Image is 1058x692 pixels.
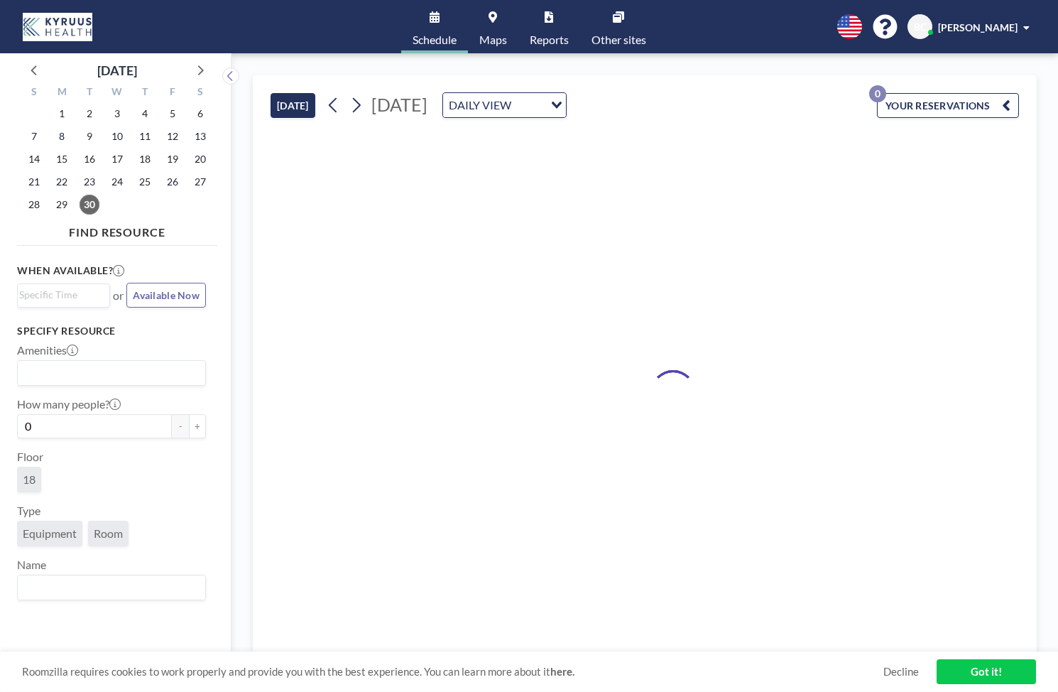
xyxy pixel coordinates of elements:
[19,287,102,303] input: Search for option
[135,149,155,169] span: Thursday, September 18, 2025
[135,172,155,192] span: Thursday, September 25, 2025
[21,84,48,102] div: S
[443,93,566,117] div: Search for option
[190,172,210,192] span: Saturday, September 27, 2025
[17,558,46,572] label: Name
[186,84,214,102] div: S
[172,414,189,438] button: -
[24,195,44,215] span: Sunday, September 28, 2025
[271,93,315,118] button: [DATE]
[163,126,182,146] span: Friday, September 12, 2025
[163,172,182,192] span: Friday, September 26, 2025
[17,343,78,357] label: Amenities
[17,325,206,337] h3: Specify resource
[80,195,99,215] span: Tuesday, September 30, 2025
[591,34,646,45] span: Other sites
[133,289,200,301] span: Available Now
[80,149,99,169] span: Tuesday, September 16, 2025
[94,526,123,540] span: Room
[446,96,514,114] span: DAILY VIEW
[48,84,76,102] div: M
[23,13,92,41] img: organization-logo
[869,85,886,102] p: 0
[883,665,919,679] a: Decline
[530,34,569,45] span: Reports
[18,284,109,306] div: Search for option
[371,94,427,115] span: [DATE]
[914,21,927,33] span: BC
[19,578,197,597] input: Search for option
[126,283,206,308] button: Available Now
[17,450,43,464] label: Floor
[163,104,182,124] span: Friday, September 5, 2025
[24,172,44,192] span: Sunday, September 21, 2025
[516,96,542,114] input: Search for option
[52,195,72,215] span: Monday, September 29, 2025
[24,126,44,146] span: Sunday, September 7, 2025
[80,104,99,124] span: Tuesday, September 2, 2025
[80,126,99,146] span: Tuesday, September 9, 2025
[190,104,210,124] span: Saturday, September 6, 2025
[190,149,210,169] span: Saturday, September 20, 2025
[80,172,99,192] span: Tuesday, September 23, 2025
[107,149,127,169] span: Wednesday, September 17, 2025
[163,149,182,169] span: Friday, September 19, 2025
[52,126,72,146] span: Monday, September 8, 2025
[52,104,72,124] span: Monday, September 1, 2025
[107,126,127,146] span: Wednesday, September 10, 2025
[190,126,210,146] span: Saturday, September 13, 2025
[52,149,72,169] span: Monday, September 15, 2025
[938,21,1018,33] span: [PERSON_NAME]
[18,361,205,385] div: Search for option
[107,104,127,124] span: Wednesday, September 3, 2025
[22,665,883,679] span: Roomzilla requires cookies to work properly and provide you with the best experience. You can lea...
[19,364,197,382] input: Search for option
[97,60,137,80] div: [DATE]
[104,84,131,102] div: W
[937,659,1036,684] a: Got it!
[52,172,72,192] span: Monday, September 22, 2025
[877,93,1019,118] button: YOUR RESERVATIONS0
[76,84,104,102] div: T
[23,526,77,540] span: Equipment
[107,172,127,192] span: Wednesday, September 24, 2025
[24,149,44,169] span: Sunday, September 14, 2025
[158,84,186,102] div: F
[550,665,574,678] a: here.
[17,504,40,518] label: Type
[189,414,206,438] button: +
[113,288,124,303] span: or
[135,126,155,146] span: Thursday, September 11, 2025
[17,397,121,411] label: How many people?
[413,34,457,45] span: Schedule
[131,84,158,102] div: T
[23,472,36,486] span: 18
[18,575,205,600] div: Search for option
[479,34,507,45] span: Maps
[17,220,217,239] h4: FIND RESOURCE
[135,104,155,124] span: Thursday, September 4, 2025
